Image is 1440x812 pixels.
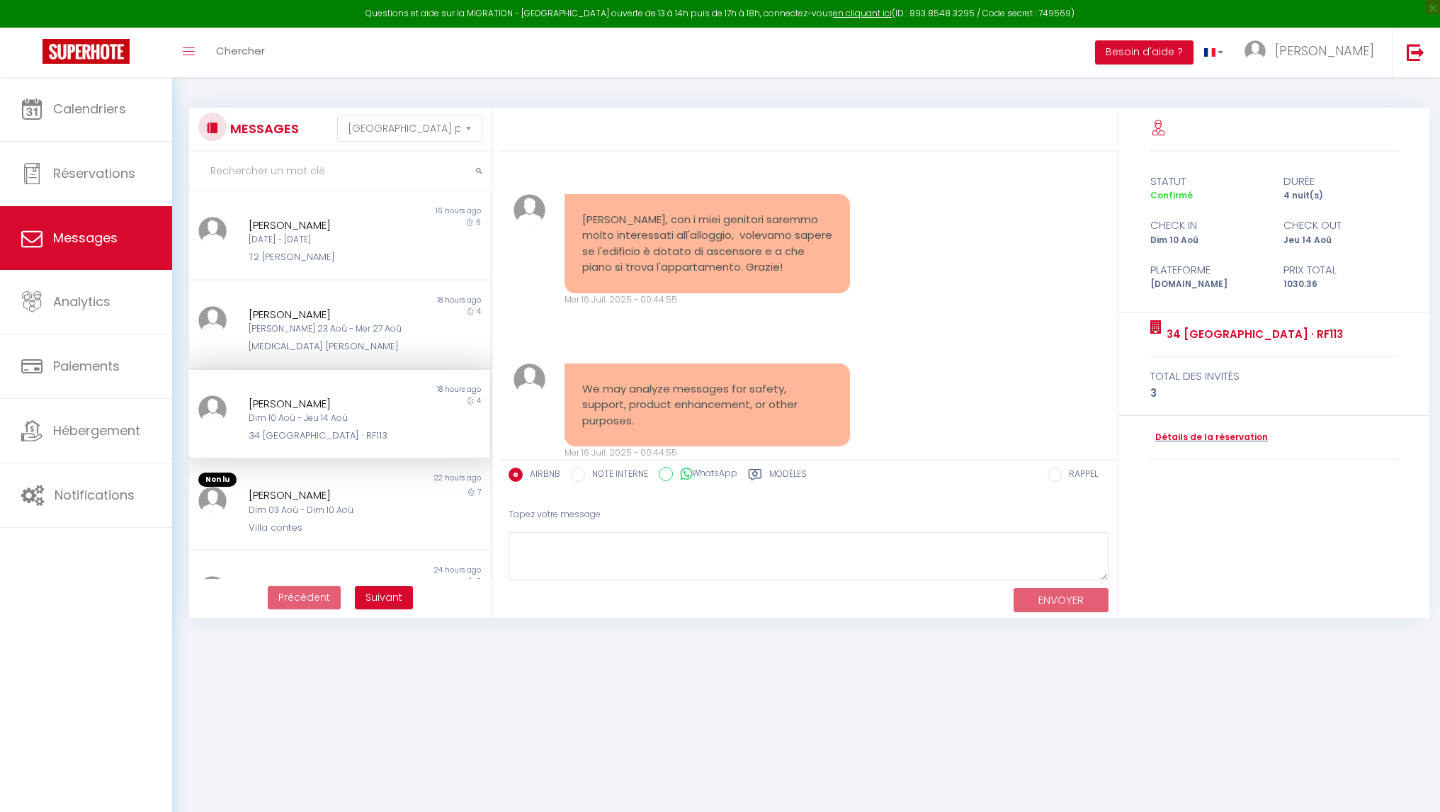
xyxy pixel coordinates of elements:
[53,357,120,375] span: Paiements
[278,590,330,604] span: Précédent
[205,28,276,77] a: Chercher
[53,422,140,439] span: Hébergement
[227,113,299,145] h3: MESSAGES
[476,217,481,227] span: 6
[355,586,413,610] button: Next
[249,487,406,504] div: [PERSON_NAME]
[582,212,833,276] pre: [PERSON_NAME], con i miei genitori saremmo molto interessati all'alloggio, volevamo sapere se l'e...
[53,100,126,118] span: Calendriers
[1141,234,1274,247] div: Dim 10 Aoû
[339,295,489,306] div: 18 hours ago
[477,576,481,587] span: 3
[1150,368,1398,385] div: total des invités
[249,306,406,323] div: [PERSON_NAME]
[1095,40,1194,64] button: Besoin d'aide ?
[249,322,406,336] div: [PERSON_NAME] 23 Aoû - Mer 27 Aoû
[339,384,489,395] div: 18 hours ago
[585,468,648,483] label: NOTE INTERNE
[477,306,481,317] span: 4
[249,412,406,425] div: Dim 10 Aoû - Jeu 14 Aoû
[42,39,130,64] img: Super Booking
[1141,173,1274,190] div: statut
[55,486,135,504] span: Notifications
[53,229,118,247] span: Messages
[198,487,227,515] img: ...
[1014,588,1109,613] button: ENVOYER
[249,504,406,517] div: Dim 03 Aoû - Dim 10 Aoû
[339,473,489,487] div: 22 hours ago
[1245,40,1266,62] img: ...
[565,446,851,460] div: Mer 16 Juil. 2025 - 00:44:55
[198,306,227,334] img: ...
[198,576,227,604] img: ...
[1234,28,1392,77] a: ... [PERSON_NAME]
[1274,173,1407,190] div: durée
[523,468,560,483] label: AIRBNB
[477,395,481,406] span: 4
[249,250,406,264] div: T2 [PERSON_NAME]
[339,565,489,576] div: 24 hours ago
[53,164,135,182] span: Réservations
[249,521,406,535] div: Villa contes
[1150,189,1193,201] span: Confirmé
[1141,217,1274,234] div: check in
[198,217,227,245] img: ...
[268,586,341,610] button: Previous
[189,152,492,191] input: Rechercher un mot clé
[53,293,110,310] span: Analytics
[673,467,737,483] label: WhatsApp
[1150,431,1268,444] a: Détails de la réservation
[1381,752,1440,812] iframe: LiveChat chat widget
[249,576,406,593] div: [PERSON_NAME]
[509,497,1109,532] div: Tapez votre message
[198,473,237,487] span: Non lu
[1407,43,1424,61] img: logout
[1141,278,1274,291] div: [DOMAIN_NAME]
[249,339,406,354] div: [MEDICAL_DATA] [PERSON_NAME]
[249,429,406,443] div: 34 [GEOGRAPHIC_DATA] · RF113
[477,487,481,497] span: 7
[216,43,265,58] span: Chercher
[833,7,892,19] a: en cliquant ici
[198,395,227,424] img: ...
[514,194,545,226] img: ...
[1274,234,1407,247] div: Jeu 14 Aoû
[1062,468,1098,483] label: RAPPEL
[1274,189,1407,203] div: 4 nuit(s)
[769,468,807,485] label: Modèles
[339,205,489,217] div: 16 hours ago
[249,395,406,412] div: [PERSON_NAME]
[514,363,545,395] img: ...
[1141,261,1274,278] div: Plateforme
[565,293,851,307] div: Mer 16 Juil. 2025 - 00:44:55
[249,217,406,234] div: [PERSON_NAME]
[1274,261,1407,278] div: Prix total
[249,233,406,247] div: [DATE] - [DATE]
[1275,42,1374,60] span: [PERSON_NAME]
[1150,385,1398,402] div: 3
[582,381,833,429] pre: We may analyze messages for safety, support, product enhancement, or other purposes.
[365,590,402,604] span: Suivant
[1274,278,1407,291] div: 1030.36
[1162,326,1343,343] a: 34 [GEOGRAPHIC_DATA] · RF113
[1274,217,1407,234] div: check out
